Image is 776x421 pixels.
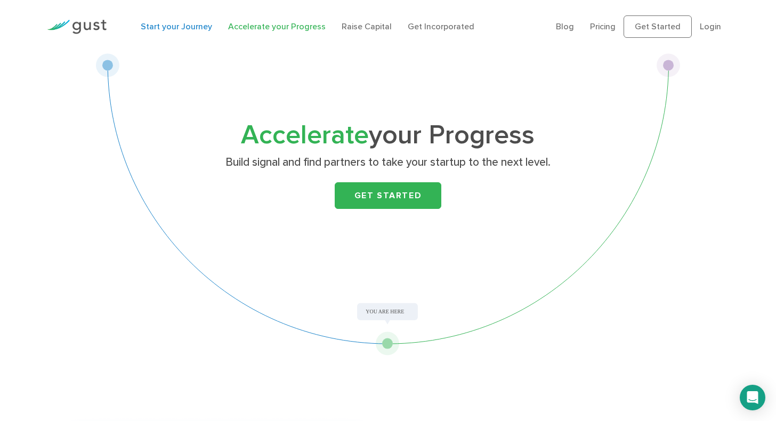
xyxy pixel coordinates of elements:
[740,385,765,410] div: Open Intercom Messenger
[335,182,441,209] a: Get Started
[47,20,107,34] img: Gust Logo
[700,21,721,31] a: Login
[624,15,692,38] a: Get Started
[342,21,392,31] a: Raise Capital
[141,21,212,31] a: Start your Journey
[590,21,616,31] a: Pricing
[177,123,599,148] h1: your Progress
[241,119,369,151] span: Accelerate
[556,21,574,31] a: Blog
[181,155,594,170] p: Build signal and find partners to take your startup to the next level.
[408,21,474,31] a: Get Incorporated
[228,21,326,31] a: Accelerate your Progress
